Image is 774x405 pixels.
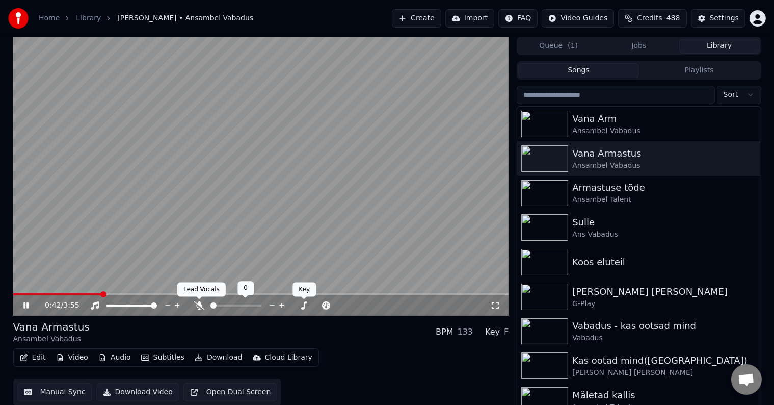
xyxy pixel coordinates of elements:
[17,383,92,401] button: Manual Sync
[191,350,247,365] button: Download
[183,383,278,401] button: Open Dual Screen
[639,63,760,78] button: Playlists
[572,333,756,343] div: Vabadus
[39,13,253,23] nav: breadcrumb
[137,350,189,365] button: Subtitles
[518,39,599,54] button: Queue
[568,41,578,51] span: ( 1 )
[45,300,61,311] span: 0:42
[39,13,60,23] a: Home
[572,319,756,333] div: Vabadus - kas ootsad mind
[637,13,662,23] span: Credits
[94,350,135,365] button: Audio
[572,126,756,136] div: Ansambel Vabadus
[572,285,756,299] div: [PERSON_NAME] [PERSON_NAME]
[76,13,101,23] a: Library
[572,181,756,195] div: Armastuse tõde
[572,353,756,368] div: Kas ootad mind([GEOGRAPHIC_DATA])
[177,283,226,297] div: Lead Vocals
[13,334,90,344] div: Ansambel Vabadus
[237,281,254,295] div: 0
[599,39,679,54] button: Jobs
[691,9,745,28] button: Settings
[679,39,760,54] button: Library
[504,326,509,338] div: F
[572,146,756,161] div: Vana Armastus
[731,364,762,395] div: Open chat
[8,8,29,29] img: youka
[45,300,69,311] div: /
[117,13,253,23] span: [PERSON_NAME] • Ansambel Vabadus
[96,383,179,401] button: Download Video
[265,352,312,363] div: Cloud Library
[572,255,756,269] div: Koos eluteil
[498,9,538,28] button: FAQ
[542,9,614,28] button: Video Guides
[572,161,756,171] div: Ansambel Vabadus
[52,350,92,365] button: Video
[572,299,756,309] div: G-Play
[724,90,738,100] span: Sort
[13,320,90,334] div: Vana Armastus
[445,9,494,28] button: Import
[572,195,756,205] div: Ansambel Talent
[518,63,639,78] button: Songs
[436,326,453,338] div: BPM
[392,9,441,28] button: Create
[710,13,739,23] div: Settings
[572,215,756,230] div: Sulle
[458,326,473,338] div: 133
[572,112,756,126] div: Vana Arm
[16,350,50,365] button: Edit
[292,283,316,297] div: Key
[618,9,686,28] button: Credits488
[572,388,756,402] div: Mäletad kallis
[572,230,756,240] div: Ans Vabadus
[63,300,79,311] span: 3:55
[666,13,680,23] span: 488
[485,326,500,338] div: Key
[572,368,756,378] div: [PERSON_NAME] [PERSON_NAME]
